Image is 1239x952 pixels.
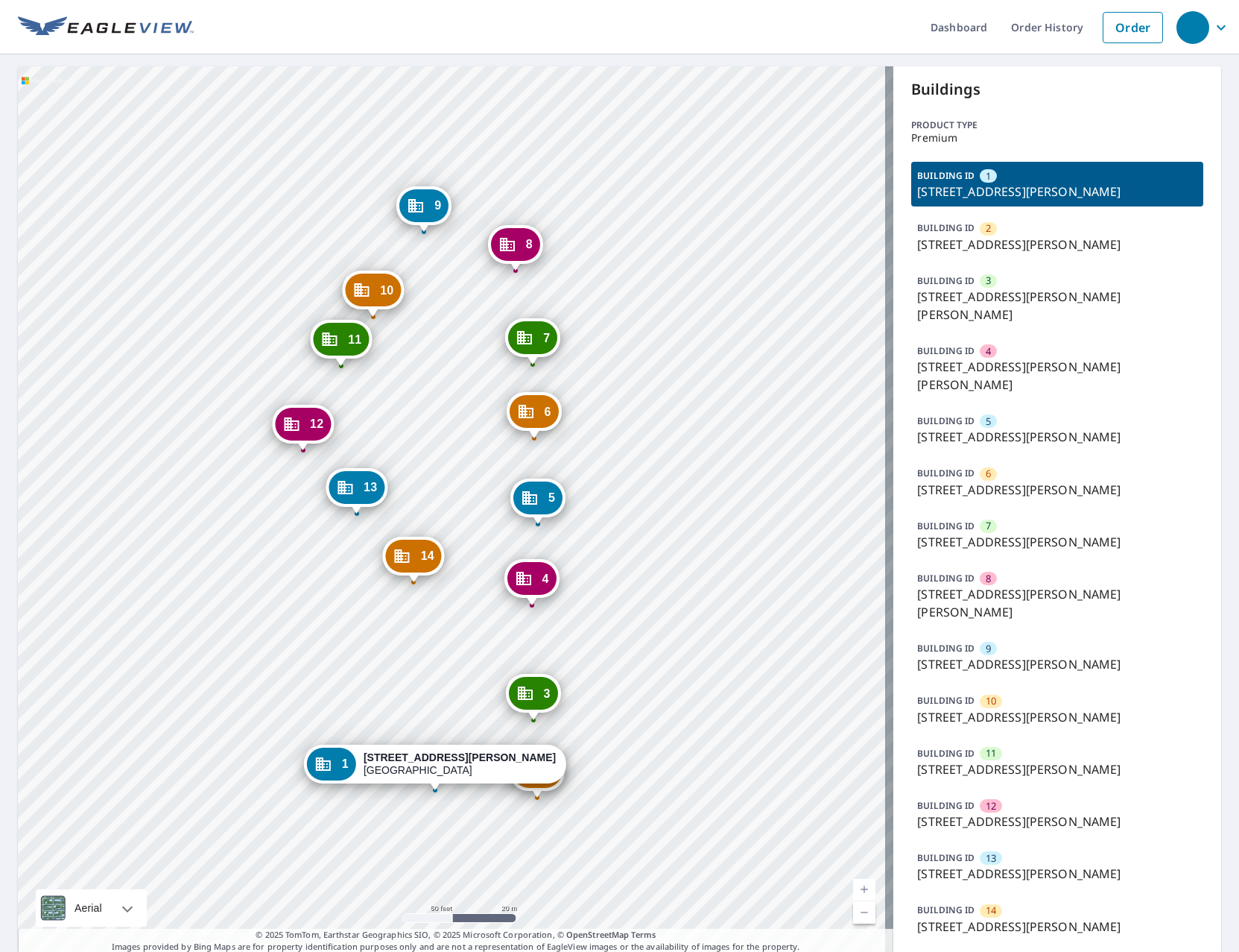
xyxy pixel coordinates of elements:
[986,169,991,183] span: 1
[70,889,107,927] div: Aerial
[342,271,404,317] div: Dropped pin, building 10, Commercial property, 1240 Blumeyer St Saint Louis, MO 63106
[566,929,629,940] a: OpenStreetMap
[917,760,1197,778] p: [STREET_ADDRESS][PERSON_NAME]
[548,492,555,503] span: 5
[310,418,323,429] span: 12
[256,929,656,942] span: © 2025 TomTom, Earthstar Geographics SIO, © 2025 Microsoft Corporation, ©
[917,236,1197,253] p: [STREET_ADDRESS][PERSON_NAME]
[917,813,1197,830] p: [STREET_ADDRESS][PERSON_NAME]
[917,274,975,287] p: BUILDING ID
[505,318,560,365] div: Dropped pin, building 7, Commercial property, 1265 N Leonard Ave Saint Louis, MO 63106
[364,751,556,763] strong: [STREET_ADDRESS][PERSON_NAME]
[364,751,556,777] div: [GEOGRAPHIC_DATA]
[18,16,194,39] img: EV Logo
[507,392,562,438] div: Dropped pin, building 6, Commercial property, 1233 N Leonard Ave Saint Louis, MO 63106
[434,200,441,211] span: 9
[917,288,1197,324] p: [STREET_ADDRESS][PERSON_NAME][PERSON_NAME]
[917,904,975,916] p: BUILDING ID
[36,889,147,927] div: Aerial
[396,186,451,233] div: Dropped pin, building 9, Commercial property, 1264 Blumeyer St Saint Louis, MO 63106
[911,132,1203,144] p: Premium
[272,405,334,451] div: Dropped pin, building 12, Commercial property, 1222 Josephine Baker Ave Saint Louis, MO 63106
[986,694,996,708] span: 10
[510,479,565,525] div: Dropped pin, building 5, Commercial property, 1213 N Leonard Ave Saint Louis, MO 63106
[488,225,543,271] div: Dropped pin, building 8, Commercial property, 3311 Dr Martin Luther King Dr Saint Louis, MO 63106
[986,642,991,656] span: 9
[986,799,996,813] span: 12
[544,688,551,699] span: 3
[986,572,991,586] span: 8
[917,344,975,357] p: BUILDING ID
[917,221,975,234] p: BUILDING ID
[342,758,349,769] span: 1
[917,169,975,182] p: BUILDING ID
[380,285,393,296] span: 10
[917,694,975,707] p: BUILDING ID
[917,358,1197,394] p: [STREET_ADDRESS][PERSON_NAME][PERSON_NAME]
[986,274,991,288] span: 3
[917,655,1197,673] p: [STREET_ADDRESS][PERSON_NAME]
[917,467,975,479] p: BUILDING ID
[543,332,550,344] span: 7
[917,851,975,864] p: BUILDING ID
[917,520,975,532] p: BUILDING ID
[917,183,1197,201] p: [STREET_ADDRESS][PERSON_NAME]
[526,239,533,250] span: 8
[545,406,551,417] span: 6
[986,851,996,866] span: 13
[911,78,1203,101] p: Buildings
[986,519,991,533] span: 7
[853,879,875,901] a: Current Level 19, Zoom In
[917,799,975,812] p: BUILDING ID
[310,320,372,366] div: Dropped pin, building 11, Commercial property, 1222 Josephine Baker Ave Saint Louis, MO 63106
[911,119,1203,132] p: Product type
[917,708,1197,726] p: [STREET_ADDRESS][PERSON_NAME]
[917,918,1197,936] p: [STREET_ADDRESS][PERSON_NAME]
[853,901,875,924] a: Current Level 19, Zoom Out
[304,745,566,791] div: Dropped pin, building 1, Commercial property, 1200 Josephine Baker Ave Saint Louis, MO 63106
[986,414,991,429] span: 5
[542,573,549,584] span: 4
[917,747,975,760] p: BUILDING ID
[917,572,975,584] p: BUILDING ID
[917,865,1197,883] p: [STREET_ADDRESS][PERSON_NAME]
[1103,12,1163,43] a: Order
[986,904,996,918] span: 14
[986,221,991,236] span: 2
[917,428,1197,446] p: [STREET_ADDRESS][PERSON_NAME]
[421,550,434,561] span: 14
[917,585,1197,621] p: [STREET_ADDRESS][PERSON_NAME][PERSON_NAME]
[917,533,1197,551] p: [STREET_ADDRESS][PERSON_NAME]
[383,537,445,583] div: Dropped pin, building 14, Commercial property, 1284 Josephine Baker Ave Saint Louis, MO 63106
[506,674,561,720] div: Dropped pin, building 3, Commercial property, 3300 Dr Martin Luther King Dr Saint Louis, MO 63106
[986,746,996,760] span: 11
[917,414,975,427] p: BUILDING ID
[631,929,656,940] a: Terms
[504,559,560,605] div: Dropped pin, building 4, Commercial property, 3302 Dr Martin Luther King Dr Saint Louis, MO 63106
[986,467,991,481] span: 6
[364,482,377,493] span: 13
[986,344,991,359] span: 4
[326,468,387,514] div: Dropped pin, building 13, Commercial property, 1222 Josephine Baker Ave Saint Louis, MO 63106
[917,642,975,655] p: BUILDING ID
[917,481,1197,499] p: [STREET_ADDRESS][PERSON_NAME]
[348,334,361,345] span: 11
